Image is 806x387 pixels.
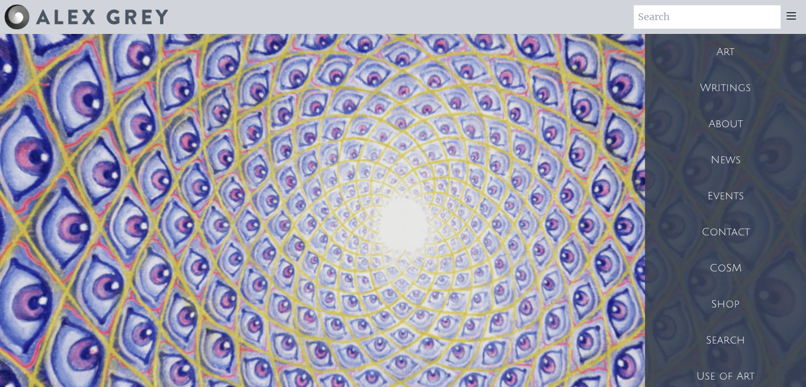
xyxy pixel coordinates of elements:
a: Shop [645,286,806,322]
a: Search [645,322,806,358]
a: Writings [645,70,806,106]
a: About [645,106,806,142]
a: News [645,142,806,178]
input: Search [634,5,781,29]
a: Events [645,178,806,214]
a: Art [645,34,806,70]
a: Contact [645,214,806,250]
a: CoSM [645,250,806,286]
